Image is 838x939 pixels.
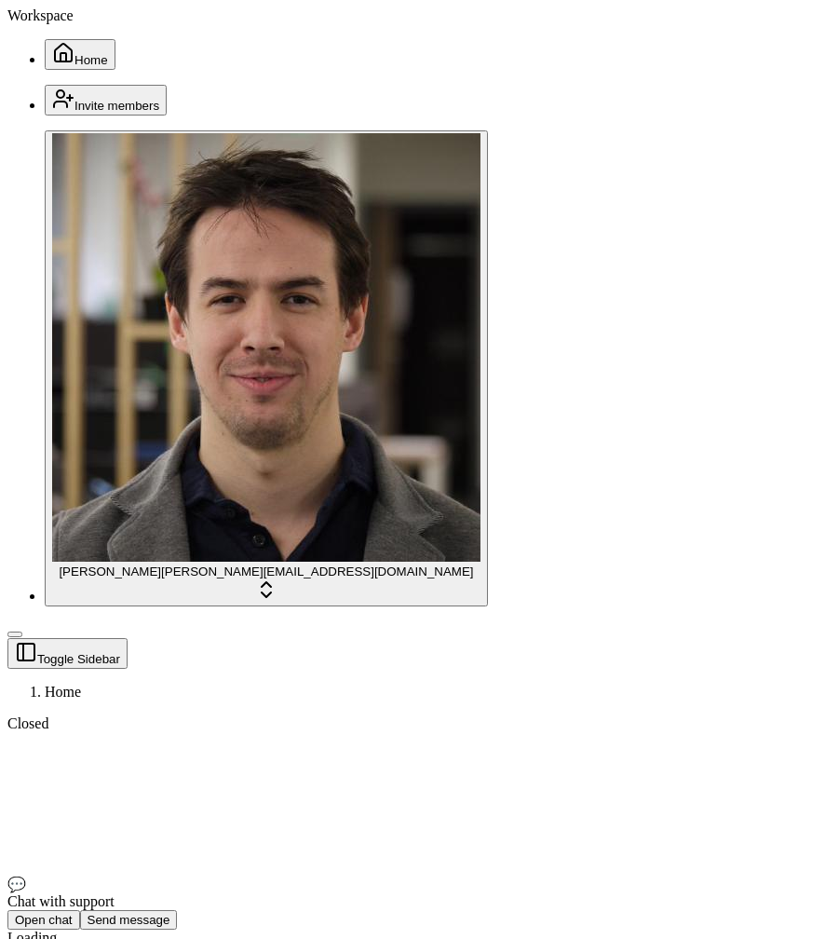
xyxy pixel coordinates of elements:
[74,99,159,113] span: Invite members
[80,910,178,930] button: Send message
[7,715,48,731] span: Closed
[52,133,480,562] img: Jonathan Beurel
[7,632,22,637] button: Toggle Sidebar
[45,39,115,70] button: Home
[7,684,831,701] nav: breadcrumb
[45,97,167,113] a: Invite members
[45,51,115,67] a: Home
[7,638,128,669] button: Toggle Sidebar
[59,565,161,578] span: [PERSON_NAME]
[7,7,831,24] div: Workspace
[45,684,81,700] span: Home
[37,652,120,666] span: Toggle Sidebar
[74,53,108,67] span: Home
[45,130,488,606] button: Jonathan Beurel[PERSON_NAME][PERSON_NAME][EMAIL_ADDRESS][DOMAIN_NAME]
[7,910,80,930] button: Open chat
[161,565,474,578] span: [PERSON_NAME][EMAIL_ADDRESS][DOMAIN_NAME]
[7,893,831,910] div: Chat with support
[7,876,831,893] div: 💬
[45,85,167,116] button: Invite members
